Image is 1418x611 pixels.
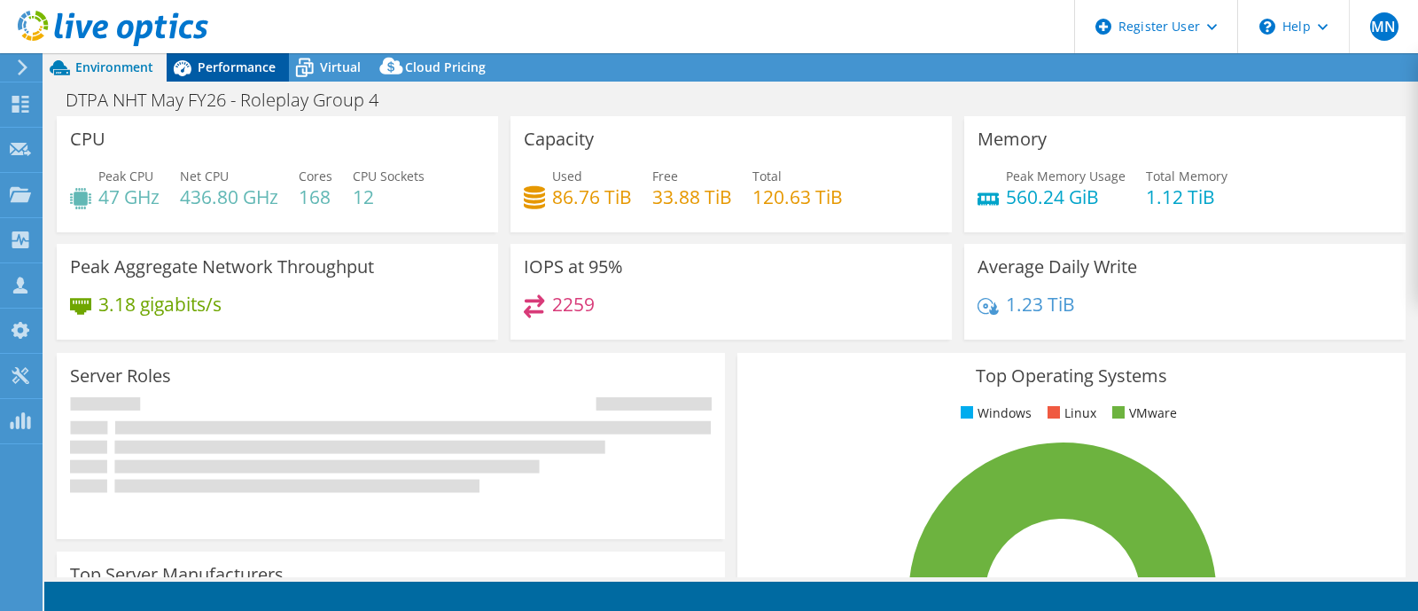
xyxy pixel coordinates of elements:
[1370,12,1399,41] span: MN
[98,168,153,184] span: Peak CPU
[552,168,582,184] span: Used
[70,129,105,149] h3: CPU
[752,168,782,184] span: Total
[752,187,843,207] h4: 120.63 TiB
[751,366,1392,386] h3: Top Operating Systems
[320,59,361,75] span: Virtual
[180,168,229,184] span: Net CPU
[58,90,406,110] h1: DTPA NHT May FY26 - Roleplay Group 4
[353,187,425,207] h4: 12
[98,187,160,207] h4: 47 GHz
[978,257,1137,277] h3: Average Daily Write
[1146,168,1227,184] span: Total Memory
[180,187,278,207] h4: 436.80 GHz
[405,59,486,75] span: Cloud Pricing
[299,168,332,184] span: Cores
[70,565,284,584] h3: Top Server Manufacturers
[956,403,1032,423] li: Windows
[1006,294,1075,314] h4: 1.23 TiB
[524,257,623,277] h3: IOPS at 95%
[652,168,678,184] span: Free
[552,294,595,314] h4: 2259
[353,168,425,184] span: CPU Sockets
[1043,403,1096,423] li: Linux
[75,59,153,75] span: Environment
[70,366,171,386] h3: Server Roles
[652,187,732,207] h4: 33.88 TiB
[552,187,632,207] h4: 86.76 TiB
[524,129,594,149] h3: Capacity
[1006,168,1126,184] span: Peak Memory Usage
[1006,187,1126,207] h4: 560.24 GiB
[198,59,276,75] span: Performance
[1108,403,1177,423] li: VMware
[1146,187,1227,207] h4: 1.12 TiB
[1259,19,1275,35] svg: \n
[98,294,222,314] h4: 3.18 gigabits/s
[299,187,332,207] h4: 168
[70,257,374,277] h3: Peak Aggregate Network Throughput
[978,129,1047,149] h3: Memory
